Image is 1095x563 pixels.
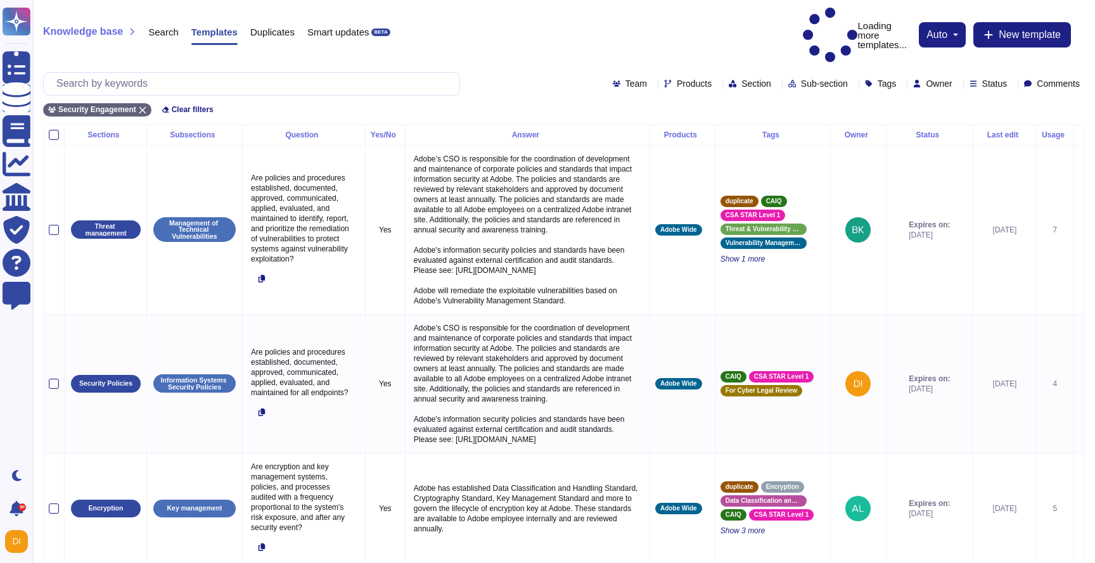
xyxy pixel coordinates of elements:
div: Question [248,131,360,139]
span: Encryption [766,484,799,490]
div: BETA [371,28,390,36]
span: duplicate [726,198,753,205]
div: [DATE] [978,225,1031,235]
p: Encryption [89,505,124,512]
span: Sub-section [801,79,848,88]
span: CSA STAR Level 1 [754,374,809,380]
span: Comments [1037,79,1080,88]
span: Expires on: [909,498,950,509]
span: Expires on: [909,374,950,384]
span: Adobe Wide [660,227,697,233]
span: For Cyber Legal Review [726,388,797,394]
div: 7 [1042,225,1068,235]
span: Smart updates [307,27,369,37]
span: CSA STAR Level 1 [726,212,781,218]
div: Subsections [152,131,237,139]
p: Management of Technical Vulnerabilities [158,220,231,240]
div: Owner [836,131,881,139]
input: Search by keywords [50,73,459,95]
span: Templates [191,27,238,37]
p: Yes [371,379,400,389]
span: Data Classification and Handling Standard [726,498,802,504]
span: CAIQ [766,198,782,205]
div: Status [892,131,968,139]
div: Products [655,131,710,139]
p: Key management [167,505,222,512]
button: auto [926,30,958,40]
span: auto [926,30,947,40]
p: Adobe has established Data Classification and Handling Standard, Cryptography Standard, Key Manag... [411,480,644,537]
img: user [845,371,871,396]
p: Yes [371,503,400,514]
span: Vulnerability Management [726,240,802,246]
p: Are encryption and key management systems, policies, and processes audited with a frequency propo... [248,459,360,536]
span: CAIQ [726,374,741,380]
span: Adobe Wide [660,505,697,512]
span: New template [999,30,1061,40]
div: 5 [1042,503,1068,514]
p: Are policies and procedures established, documented, approved, communicated, applied, evaluated, ... [248,170,360,267]
img: user [845,217,871,243]
span: Clear filters [172,106,214,113]
button: New template [973,22,1071,47]
span: Section [741,79,771,88]
span: Adobe Wide [660,381,697,387]
span: [DATE] [909,230,950,240]
span: CSA STAR Level 1 [754,512,809,518]
span: Status [982,79,1008,88]
span: [DATE] [909,384,950,394]
span: Show 1 more [720,254,825,264]
div: Sections [70,131,141,139]
img: user [5,530,28,553]
span: Products [677,79,712,88]
div: Answer [411,131,644,139]
p: Adobe’s CSO is responsible for the coordination of development and maintenance of corporate polic... [411,320,644,448]
button: user [3,528,37,555]
span: Show 3 more [720,526,825,536]
img: user [845,496,871,521]
div: [DATE] [978,379,1031,389]
span: Team [625,79,647,88]
p: Information Systems Security Policies [158,377,231,390]
p: Threat management [75,223,136,236]
span: Tags [878,79,897,88]
span: Threat & Vulnerability Management [726,226,802,232]
span: Search [148,27,179,37]
div: 4 [1042,379,1068,389]
p: Loading more templates... [803,8,912,63]
span: [DATE] [909,509,950,519]
div: [DATE] [978,503,1031,514]
div: Yes/No [371,131,400,139]
p: Are policies and procedures established, documented, approved, communicated, applied, evaluated, ... [248,344,360,401]
div: 9+ [18,503,26,511]
span: Knowledge base [43,27,123,37]
div: Tags [720,131,825,139]
span: Duplicates [250,27,295,37]
span: Security Engagement [58,106,136,113]
span: Expires on: [909,220,950,230]
p: Yes [371,225,400,235]
span: Owner [926,79,952,88]
span: CAIQ [726,512,741,518]
p: Security Policies [79,380,132,387]
p: Adobe’s CSO is responsible for the coordination of development and maintenance of corporate polic... [411,151,644,309]
div: Last edit [978,131,1031,139]
div: Usage [1042,131,1068,139]
span: duplicate [726,484,753,490]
